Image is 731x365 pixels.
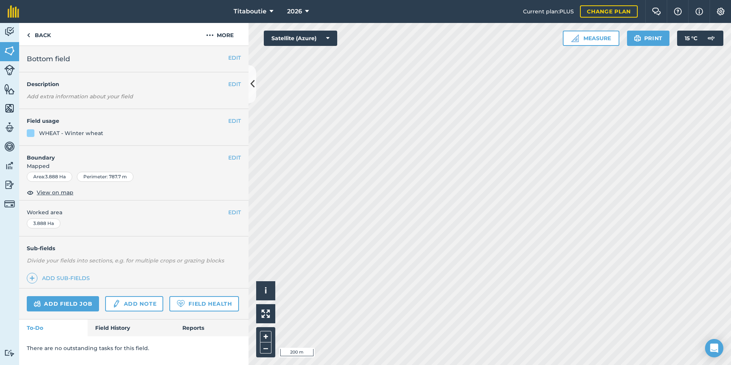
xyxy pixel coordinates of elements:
span: Mapped [19,162,249,170]
span: Bottom field [27,54,70,64]
em: Add extra information about your field [27,93,133,100]
button: More [191,23,249,46]
img: svg+xml;base64,PHN2ZyB4bWxucz0iaHR0cDovL3d3dy53My5vcmcvMjAwMC9zdmciIHdpZHRoPSI1NiIgaGVpZ2h0PSI2MC... [4,103,15,114]
em: Divide your fields into sections, e.g. for multiple crops or grazing blocks [27,257,224,264]
button: EDIT [228,208,241,217]
img: svg+xml;base64,PHN2ZyB4bWxucz0iaHR0cDovL3d3dy53My5vcmcvMjAwMC9zdmciIHdpZHRoPSI1NiIgaGVpZ2h0PSI2MC... [4,83,15,95]
a: Field Health [169,296,239,311]
button: Measure [563,31,619,46]
h4: Field usage [27,117,228,125]
a: Back [19,23,58,46]
span: 2026 [287,7,302,16]
img: svg+xml;base64,PD94bWwgdmVyc2lvbj0iMS4wIiBlbmNvZGluZz0idXRmLTgiPz4KPCEtLSBHZW5lcmF0b3I6IEFkb2JlIE... [4,349,15,357]
img: Ruler icon [571,34,579,42]
div: Open Intercom Messenger [705,339,723,357]
img: svg+xml;base64,PHN2ZyB4bWxucz0iaHR0cDovL3d3dy53My5vcmcvMjAwMC9zdmciIHdpZHRoPSIxOSIgaGVpZ2h0PSIyNC... [634,34,641,43]
button: Satellite (Azure) [264,31,337,46]
a: Add field job [27,296,99,311]
h4: Description [27,80,241,88]
span: Worked area [27,208,241,217]
a: To-Do [19,319,88,336]
img: svg+xml;base64,PD94bWwgdmVyc2lvbj0iMS4wIiBlbmNvZGluZz0idXRmLTgiPz4KPCEtLSBHZW5lcmF0b3I6IEFkb2JlIE... [703,31,719,46]
p: There are no outstanding tasks for this field. [27,344,241,352]
button: – [260,342,271,354]
button: + [260,331,271,342]
img: svg+xml;base64,PD94bWwgdmVyc2lvbj0iMS4wIiBlbmNvZGluZz0idXRmLTgiPz4KPCEtLSBHZW5lcmF0b3I6IEFkb2JlIE... [4,199,15,209]
button: EDIT [228,80,241,88]
img: svg+xml;base64,PHN2ZyB4bWxucz0iaHR0cDovL3d3dy53My5vcmcvMjAwMC9zdmciIHdpZHRoPSIyMCIgaGVpZ2h0PSIyNC... [206,31,214,40]
img: svg+xml;base64,PD94bWwgdmVyc2lvbj0iMS4wIiBlbmNvZGluZz0idXRmLTgiPz4KPCEtLSBHZW5lcmF0b3I6IEFkb2JlIE... [4,26,15,37]
img: fieldmargin Logo [8,5,19,18]
img: svg+xml;base64,PHN2ZyB4bWxucz0iaHR0cDovL3d3dy53My5vcmcvMjAwMC9zdmciIHdpZHRoPSIxOCIgaGVpZ2h0PSIyNC... [27,188,34,197]
button: i [256,281,275,300]
h4: Boundary [19,146,228,162]
button: EDIT [228,54,241,62]
button: EDIT [228,153,241,162]
div: WHEAT - Winter wheat [39,129,103,137]
img: svg+xml;base64,PHN2ZyB4bWxucz0iaHR0cDovL3d3dy53My5vcmcvMjAwMC9zdmciIHdpZHRoPSIxNCIgaGVpZ2h0PSIyNC... [29,274,35,283]
img: svg+xml;base64,PD94bWwgdmVyc2lvbj0iMS4wIiBlbmNvZGluZz0idXRmLTgiPz4KPCEtLSBHZW5lcmF0b3I6IEFkb2JlIE... [34,299,41,308]
div: Perimeter : 787.7 m [77,172,133,182]
img: A question mark icon [673,8,682,15]
button: Print [627,31,670,46]
a: Change plan [580,5,638,18]
img: svg+xml;base64,PHN2ZyB4bWxucz0iaHR0cDovL3d3dy53My5vcmcvMjAwMC9zdmciIHdpZHRoPSI5IiBoZWlnaHQ9IjI0Ii... [27,31,30,40]
img: svg+xml;base64,PD94bWwgdmVyc2lvbj0iMS4wIiBlbmNvZGluZz0idXRmLTgiPz4KPCEtLSBHZW5lcmF0b3I6IEFkb2JlIE... [4,179,15,191]
span: Current plan : PLUS [523,7,574,16]
button: View on map [27,188,73,197]
h4: Sub-fields [19,244,249,253]
span: i [265,286,267,295]
button: 15 °C [677,31,723,46]
img: svg+xml;base64,PD94bWwgdmVyc2lvbj0iMS4wIiBlbmNvZGluZz0idXRmLTgiPz4KPCEtLSBHZW5lcmF0b3I6IEFkb2JlIE... [4,122,15,133]
div: 3.888 Ha [27,218,60,228]
a: Add sub-fields [27,273,93,284]
img: Four arrows, one pointing top left, one top right, one bottom right and the last bottom left [262,310,270,318]
button: EDIT [228,117,241,125]
img: svg+xml;base64,PD94bWwgdmVyc2lvbj0iMS4wIiBlbmNvZGluZz0idXRmLTgiPz4KPCEtLSBHZW5lcmF0b3I6IEFkb2JlIE... [4,141,15,152]
a: Reports [175,319,249,336]
a: Add note [105,296,163,311]
img: Two speech bubbles overlapping with the left bubble in the forefront [652,8,661,15]
span: 15 ° C [685,31,697,46]
a: Field History [88,319,174,336]
img: svg+xml;base64,PHN2ZyB4bWxucz0iaHR0cDovL3d3dy53My5vcmcvMjAwMC9zdmciIHdpZHRoPSIxNyIgaGVpZ2h0PSIxNy... [695,7,703,16]
span: View on map [37,188,73,197]
img: svg+xml;base64,PHN2ZyB4bWxucz0iaHR0cDovL3d3dy53My5vcmcvMjAwMC9zdmciIHdpZHRoPSI1NiIgaGVpZ2h0PSI2MC... [4,45,15,57]
div: Area : 3.888 Ha [27,172,72,182]
span: Titaboutie [234,7,266,16]
img: svg+xml;base64,PD94bWwgdmVyc2lvbj0iMS4wIiBlbmNvZGluZz0idXRmLTgiPz4KPCEtLSBHZW5lcmF0b3I6IEFkb2JlIE... [112,299,120,308]
img: svg+xml;base64,PD94bWwgdmVyc2lvbj0iMS4wIiBlbmNvZGluZz0idXRmLTgiPz4KPCEtLSBHZW5lcmF0b3I6IEFkb2JlIE... [4,65,15,75]
img: A cog icon [716,8,725,15]
img: svg+xml;base64,PD94bWwgdmVyc2lvbj0iMS4wIiBlbmNvZGluZz0idXRmLTgiPz4KPCEtLSBHZW5lcmF0b3I6IEFkb2JlIE... [4,160,15,171]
